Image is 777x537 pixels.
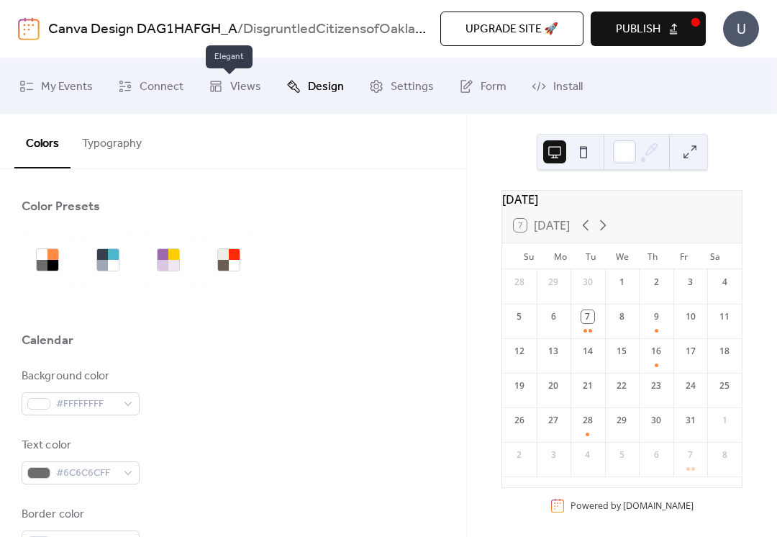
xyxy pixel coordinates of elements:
[581,345,594,358] div: 14
[502,191,742,208] div: [DATE]
[56,396,117,413] span: #FFFFFFFF
[140,76,183,98] span: Connect
[481,76,506,98] span: Form
[581,379,594,392] div: 21
[606,243,637,269] div: We
[521,64,594,108] a: Install
[615,345,628,358] div: 15
[14,114,71,168] button: Colors
[581,448,594,461] div: 4
[684,345,697,358] div: 17
[513,414,526,427] div: 26
[547,345,560,358] div: 13
[71,114,153,167] button: Typography
[581,310,594,323] div: 7
[547,310,560,323] div: 6
[513,448,526,461] div: 2
[22,332,73,349] div: Calendar
[465,21,558,38] span: Upgrade site 🚀
[718,414,731,427] div: 1
[718,448,731,461] div: 8
[571,500,694,512] div: Powered by
[206,45,253,68] span: Elegant
[547,276,560,289] div: 29
[243,16,450,43] b: DisgruntledCitizensofOaklandTN
[684,276,697,289] div: 3
[514,243,545,269] div: Su
[448,64,517,108] a: Form
[684,379,697,392] div: 24
[615,414,628,427] div: 29
[553,76,583,98] span: Install
[718,345,731,358] div: 18
[615,379,628,392] div: 22
[198,64,272,108] a: Views
[513,379,526,392] div: 19
[591,12,706,46] button: Publish
[9,64,104,108] a: My Events
[718,379,731,392] div: 25
[513,345,526,358] div: 12
[576,243,606,269] div: Tu
[581,414,594,427] div: 28
[22,506,137,523] div: Border color
[684,414,697,427] div: 31
[358,64,445,108] a: Settings
[650,379,663,392] div: 23
[48,16,237,43] a: Canva Design DAG1HAFGH_A
[547,448,560,461] div: 3
[623,500,694,512] a: [DOMAIN_NAME]
[513,310,526,323] div: 5
[237,16,243,43] b: /
[684,310,697,323] div: 10
[22,368,137,385] div: Background color
[699,243,730,269] div: Sa
[637,243,668,269] div: Th
[41,76,93,98] span: My Events
[391,76,434,98] span: Settings
[22,198,100,215] div: Color Presets
[718,276,731,289] div: 4
[547,414,560,427] div: 27
[718,310,731,323] div: 11
[308,76,344,98] span: Design
[723,11,759,47] div: U
[650,310,663,323] div: 9
[615,310,628,323] div: 8
[107,64,194,108] a: Connect
[684,448,697,461] div: 7
[513,276,526,289] div: 28
[650,345,663,358] div: 16
[650,448,663,461] div: 6
[615,448,628,461] div: 5
[616,21,660,38] span: Publish
[581,276,594,289] div: 30
[56,465,117,482] span: #6C6C6CFF
[547,379,560,392] div: 20
[668,243,699,269] div: Fr
[230,76,261,98] span: Views
[22,437,137,454] div: Text color
[650,276,663,289] div: 2
[276,64,355,108] a: Design
[545,243,576,269] div: Mo
[615,276,628,289] div: 1
[650,414,663,427] div: 30
[440,12,583,46] button: Upgrade site 🚀
[18,17,40,40] img: logo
